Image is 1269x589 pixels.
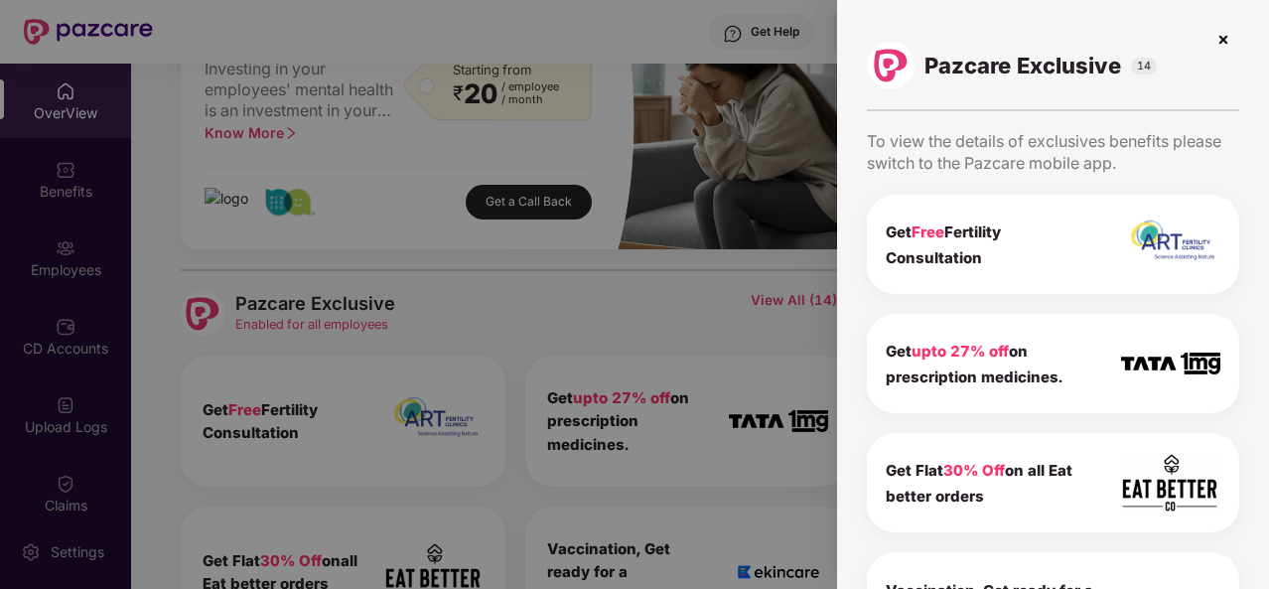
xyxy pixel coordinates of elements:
img: icon [1121,353,1220,375]
b: Get Fertility Consultation [886,222,1001,267]
span: To view the details of exclusives benefits please switch to the Pazcare mobile app. [867,131,1221,173]
span: upto 27% off [912,342,1009,361]
span: Pazcare Exclusive [924,52,1121,79]
img: icon [1121,218,1220,271]
img: icon [1121,452,1220,513]
b: Get on prescription medicines. [886,342,1062,386]
img: logo [874,49,908,82]
span: 14 [1131,58,1157,74]
b: Get Flat on all Eat better orders [886,461,1072,506]
span: Free [912,222,944,241]
span: 30% Off [943,461,1005,480]
img: svg+xml;base64,PHN2ZyBpZD0iQ3Jvc3MtMzJ4MzIiIHhtbG5zPSJodHRwOi8vd3d3LnczLm9yZy8yMDAwL3N2ZyIgd2lkdG... [1207,24,1239,56]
